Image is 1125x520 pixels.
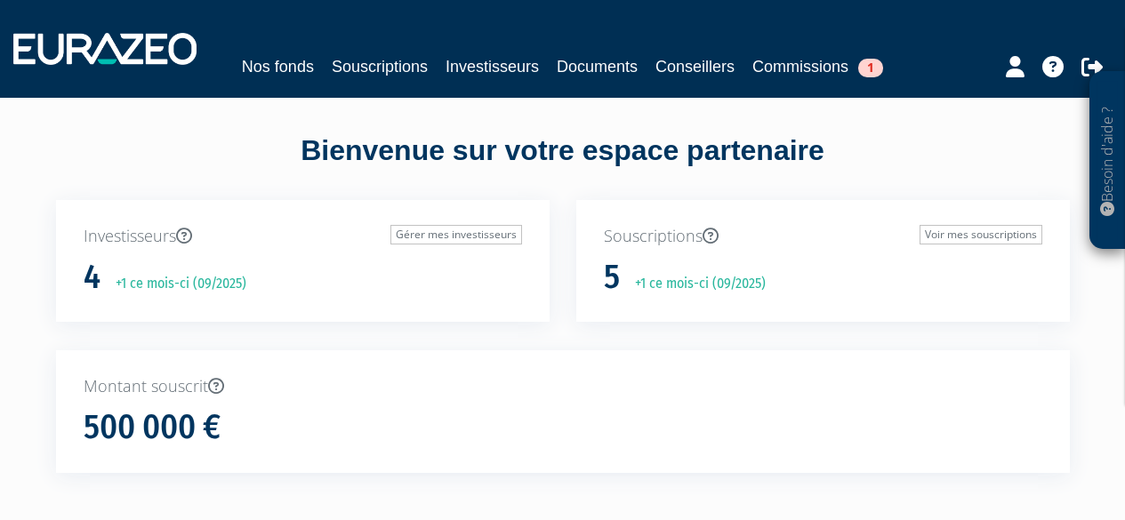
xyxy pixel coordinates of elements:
[604,225,1042,248] p: Souscriptions
[623,274,766,294] p: +1 ce mois-ci (09/2025)
[1097,81,1118,241] p: Besoin d'aide ?
[84,225,522,248] p: Investisseurs
[557,54,638,79] a: Documents
[13,33,197,65] img: 1732889491-logotype_eurazeo_blanc_rvb.png
[84,409,221,446] h1: 500 000 €
[332,54,428,79] a: Souscriptions
[858,59,883,77] span: 1
[446,54,539,79] a: Investisseurs
[604,259,620,296] h1: 5
[390,225,522,244] a: Gérer mes investisseurs
[103,274,246,294] p: +1 ce mois-ci (09/2025)
[84,375,1042,398] p: Montant souscrit
[752,54,883,79] a: Commissions1
[242,54,314,79] a: Nos fonds
[920,225,1042,244] a: Voir mes souscriptions
[43,131,1083,200] div: Bienvenue sur votre espace partenaire
[84,259,100,296] h1: 4
[655,54,735,79] a: Conseillers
